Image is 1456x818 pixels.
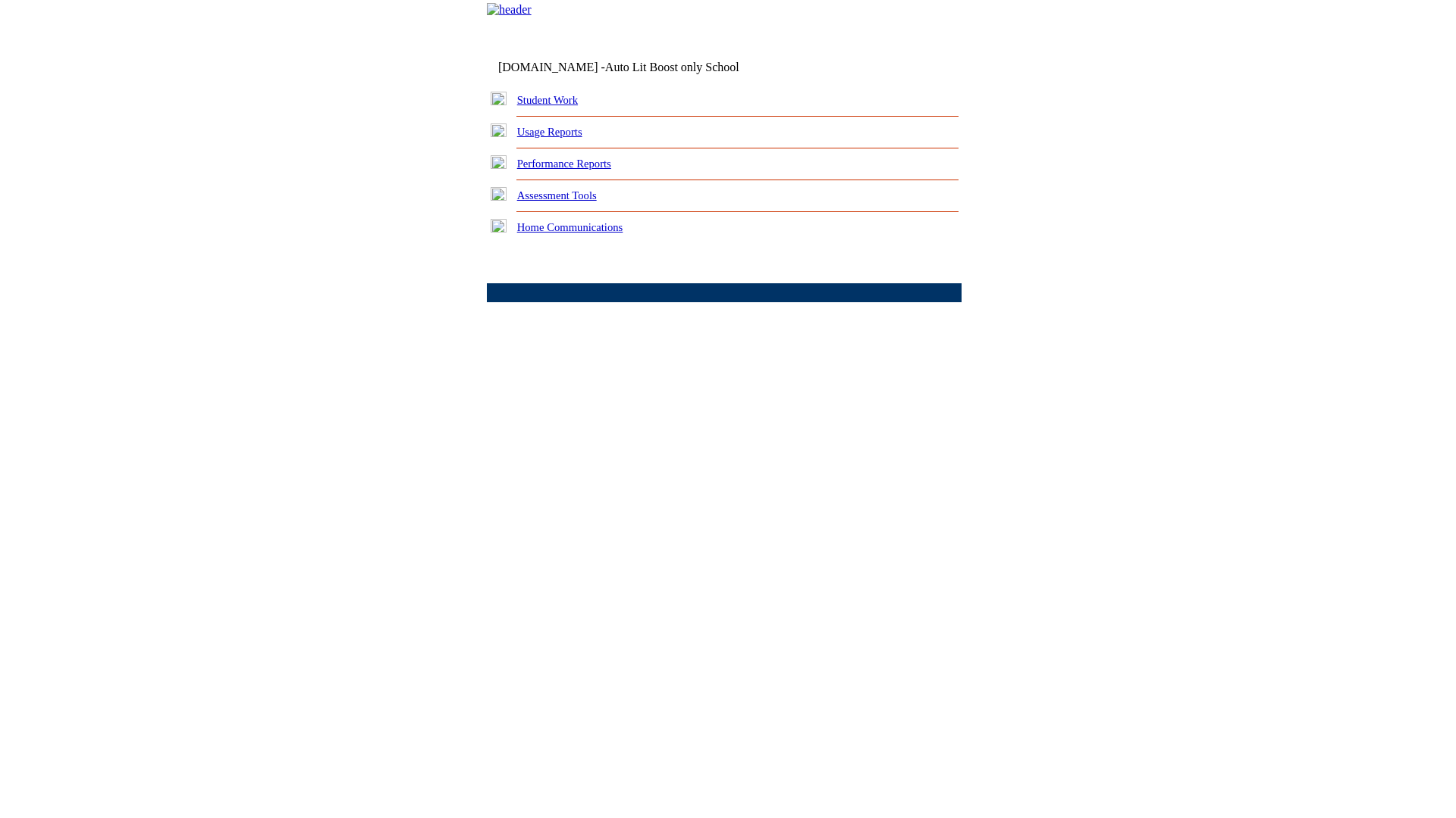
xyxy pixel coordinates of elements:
td: [DOMAIN_NAME] - [498,61,777,74]
img: plus.gif [491,123,507,137]
nobr: Auto Lit Boost only School [605,61,739,73]
a: Assessment Tools [517,189,597,201]
a: Home Communications [517,221,623,233]
img: plus.gif [491,187,507,201]
a: Usage Reports [517,126,582,138]
a: Performance Reports [517,158,611,170]
img: plus.gif [491,92,507,105]
img: plus.gif [491,155,507,169]
img: header [487,3,532,17]
a: Student Work [517,94,578,106]
img: plus.gif [491,219,507,233]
